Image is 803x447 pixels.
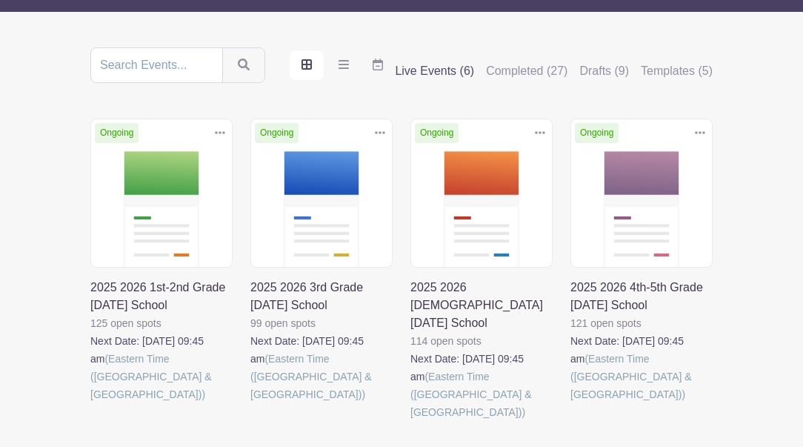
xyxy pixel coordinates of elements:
input: Search Events... [90,47,223,83]
label: Drafts (9) [579,62,629,80]
label: Templates (5) [641,62,713,80]
div: order and view [290,50,395,80]
label: Completed (27) [486,62,567,80]
div: filters [395,62,713,80]
label: Live Events (6) [395,62,474,80]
